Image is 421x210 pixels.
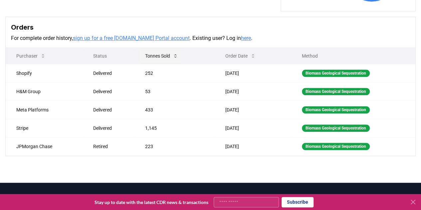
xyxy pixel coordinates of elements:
[93,88,129,95] div: Delivered
[93,106,129,113] div: Delivered
[73,35,190,41] a: sign up for a free [DOMAIN_NAME] Portal account
[11,34,410,42] p: For complete order history, . Existing user? Log in .
[215,82,291,101] td: [DATE]
[134,119,215,137] td: 1,145
[6,137,83,155] td: JPMorgan Chase
[11,22,410,32] h3: Orders
[88,53,129,59] p: Status
[297,53,410,59] p: Method
[134,101,215,119] td: 433
[215,101,291,119] td: [DATE]
[140,49,183,63] button: Tonnes Sold
[302,88,370,95] div: Biomass Geological Sequestration
[6,119,83,137] td: Stripe
[241,35,251,41] a: here
[302,106,370,113] div: Biomass Geological Sequestration
[93,125,129,131] div: Delivered
[134,82,215,101] td: 53
[93,143,129,150] div: Retired
[6,64,83,82] td: Shopify
[302,143,370,150] div: Biomass Geological Sequestration
[220,49,261,63] button: Order Date
[6,82,83,101] td: H&M Group
[302,124,370,132] div: Biomass Geological Sequestration
[93,70,129,77] div: Delivered
[134,137,215,155] td: 223
[215,119,291,137] td: [DATE]
[215,137,291,155] td: [DATE]
[302,70,370,77] div: Biomass Geological Sequestration
[6,101,83,119] td: Meta Platforms
[11,49,51,63] button: Purchaser
[134,64,215,82] td: 252
[215,64,291,82] td: [DATE]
